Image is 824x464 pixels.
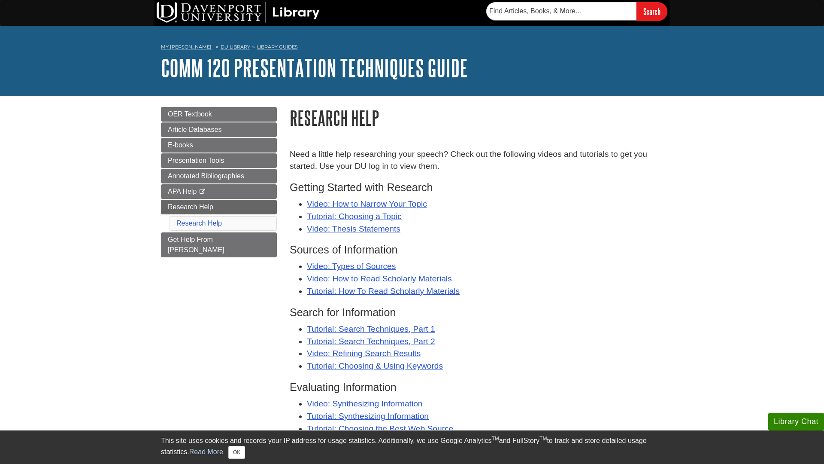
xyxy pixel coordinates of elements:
input: Find Articles, Books, & More... [486,2,636,20]
a: OER Textbook [161,107,277,122]
span: Presentation Tools [168,157,224,164]
span: Research Help [168,203,213,211]
img: DU Library [157,2,320,23]
h3: Sources of Information [290,244,663,256]
span: E-books [168,141,193,149]
a: Tutorial: How To Read Scholarly Materials [307,287,460,296]
a: Tutorial: Choosing the Best Web Source [307,424,453,433]
nav: breadcrumb [161,41,663,55]
a: Video: Refining Search Results [307,349,421,358]
a: Tutorial: Synthesizing Information [307,412,429,421]
a: DU Library [221,44,250,50]
a: Tutorial: Choosing a Topic [307,212,402,221]
input: Search [636,2,667,21]
div: This site uses cookies and records your IP address for usage statistics. Additionally, we use Goo... [161,436,663,459]
a: E-books [161,138,277,153]
a: Research Help [161,200,277,214]
a: Video: How to Narrow Your Topic [307,199,427,208]
a: Video: Thesis Statements [307,224,400,233]
div: Guide Page Menu [161,107,277,257]
span: Annotated Bibliographies [168,172,244,180]
a: Tutorial: Choosing & Using Keywords [307,361,443,370]
a: Read More [189,448,223,455]
button: Library Chat [768,413,824,430]
span: Article Databases [168,126,221,133]
a: Tutorial: Search Techniques, Part 1 [307,324,435,333]
a: COMM 120 Presentation Techniques Guide [161,55,468,81]
button: Close [228,446,245,459]
a: My [PERSON_NAME] [161,43,212,51]
form: Searches DU Library's articles, books, and more [486,2,667,21]
a: Video: Synthesizing Information [307,399,423,408]
h1: Research Help [290,107,663,129]
a: Library Guides [257,44,298,50]
a: Video: How to Read Scholarly Materials [307,274,452,283]
a: Presentation Tools [161,153,277,168]
p: Need a little help researching your speech? Check out the following videos and tutorials to get y... [290,148,663,173]
span: OER Textbook [168,110,212,118]
a: Article Databases [161,122,277,137]
a: Annotated Bibliographies [161,169,277,183]
a: Get Help From [PERSON_NAME] [161,232,277,257]
span: APA Help [168,188,197,195]
i: This link opens in a new window [199,189,206,195]
a: Research Help [176,220,222,227]
a: APA Help [161,184,277,199]
h3: Search for Information [290,306,663,319]
sup: TM [491,436,499,442]
sup: TM [539,436,547,442]
a: Tutorial: Search Techniques, Part 2 [307,337,435,346]
h3: Getting Started with Research [290,181,663,194]
a: Video: Types of Sources [307,262,396,271]
span: Get Help From [PERSON_NAME] [168,236,224,253]
h3: Evaluating Information [290,381,663,394]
